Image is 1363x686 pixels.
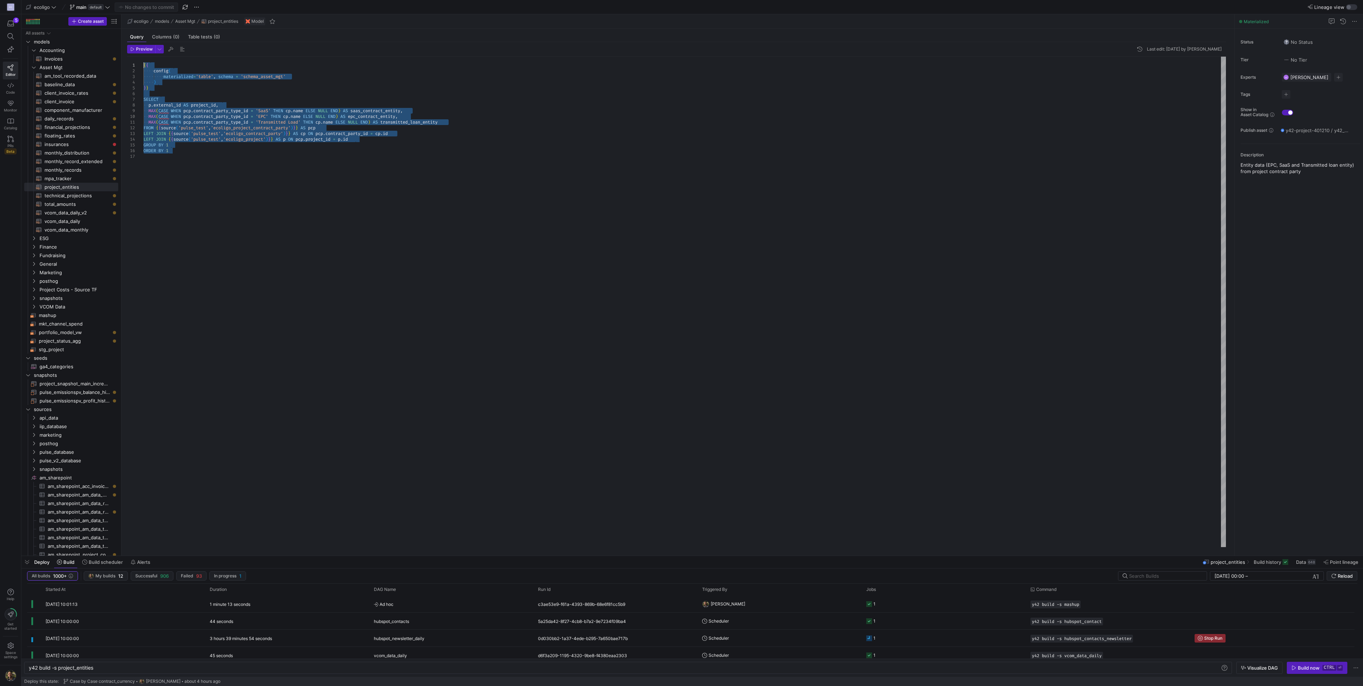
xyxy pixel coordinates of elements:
a: am_sharepoint_am_data_table_baseline​​​​​​​​​ [24,516,118,525]
span: pulse_database [40,448,117,456]
span: contract_party_type_id [193,108,248,114]
div: 5 [13,17,19,23]
a: am_sharepoint_am_data_mpa_detail​​​​​​​​​ [24,490,118,499]
span: mashup​​​​​​​​​​ [39,311,110,319]
span: project_id [191,102,216,108]
button: No tierNo Tier [1282,55,1309,64]
div: Press SPACE to select this row. [24,473,118,482]
div: All assets [26,31,45,36]
input: Start datetime [1215,573,1244,579]
span: Reload [1338,573,1353,579]
span: Editor [6,72,16,77]
span: [PERSON_NAME] [1290,74,1328,80]
button: models [153,17,171,26]
span: project_entities​​​​​​​​​​ [45,183,110,191]
div: 8 [127,102,135,108]
button: Getstarted [3,606,18,633]
span: Tags [1241,92,1276,97]
span: My builds [95,573,115,578]
div: Press SPACE to select this row. [24,72,118,80]
span: ecoligo [34,4,50,10]
span: Status [1241,40,1276,45]
span: api_data [40,414,117,422]
span: am_sharepoint_am_data_table_fx​​​​​​​​​ [48,525,110,533]
span: cp [286,108,291,114]
a: Editor [3,62,18,79]
span: project_entities [208,19,238,24]
span: am_sharepoint_am_data_mpa_detail​​​​​​​​​ [48,491,110,499]
span: Model [251,19,264,24]
span: am_sharepoint_am_data_table_tariffs​​​​​​​​​ [48,542,110,550]
div: d6f3a209-1195-4320-9be8-f4380eaa2303 [534,647,698,664]
span: 'EPC' [256,114,268,119]
span: vcom_data_daily_v2​​​​​​​​​​ [45,209,110,217]
span: Create asset [78,19,104,24]
span: y42-project-401210 / y42_ecoligo_main / project_entities [1286,128,1348,133]
a: vcom_data_daily​​​​​​​​​​ [24,217,118,225]
a: mkt_channel_spend​​​​​​​​​​ [24,319,118,328]
span: snapshots [40,465,117,473]
div: Press SPACE to select this row. [24,106,118,114]
div: 7 [127,97,135,102]
img: https://storage.googleapis.com/y42-prod-data-exchange/images/7e7RzXvUWcEhWhf8BYUbRCghczaQk4zBh2Nv... [88,573,94,579]
button: Data648 [1293,556,1319,568]
div: Build now [1298,665,1320,671]
a: am_sharepoint_project_costs_aar_detail​​​​​​​​​ [24,550,118,559]
span: am_sharepoint_project_costs_aar_detail​​​​​​​​​ [48,551,110,559]
button: Reload [1327,571,1357,581]
div: 2 [127,68,135,74]
span: . [191,114,193,119]
button: Create asset [68,17,107,26]
span: default [88,4,104,10]
button: Visualize DAG [1236,662,1283,674]
span: about 4 hours ago [184,679,220,684]
button: No statusNo Status [1282,37,1315,47]
img: https://storage.googleapis.com/y42-prod-data-exchange/images/7e7RzXvUWcEhWhf8BYUbRCghczaQk4zBh2Nv... [5,670,16,681]
img: No tier [1284,57,1289,63]
span: p [148,102,151,108]
a: project_entities​​​​​​​​​​ [24,183,118,191]
a: am_sharepoint_am_data_recorded_data_post_2024​​​​​​​​​ [24,499,118,508]
span: pcp [183,108,191,114]
span: ESG [40,234,117,243]
span: (0) [214,35,220,39]
a: total_amounts​​​​​​​​​​ [24,200,118,208]
button: Case by Case contract_currencyhttps://storage.googleapis.com/y42-prod-data-exchange/images/7e7RzX... [62,677,222,686]
span: 906 [160,573,169,579]
a: am_sharepoint_acc_invoices_consolidated_tab​​​​​​​​​ [24,482,118,490]
div: Press SPACE to select this row. [24,46,118,54]
span: MAX [148,108,156,114]
span: WHEN [171,108,181,114]
div: 1 [127,62,135,68]
a: monthly_records​​​​​​​​​​ [24,166,118,174]
a: component_manufacturer​​​​​​​​​​ [24,106,118,114]
span: 1000+ [53,573,67,579]
span: CASE [158,114,168,119]
span: THEN [273,108,283,114]
span: contract_party_type_id [193,114,248,119]
span: pulse_emissionspv_profit_historical​​​​​​​ [40,397,110,405]
span: snapshots [40,294,117,302]
span: client_invoice_rates​​​​​​​​​​ [45,89,110,97]
a: am_sharepoint_am_data_table_gef​​​​​​​​​ [24,533,118,542]
a: floating_rates​​​​​​​​​​ [24,131,118,140]
span: MAX [148,114,156,119]
span: { [143,62,146,68]
button: https://storage.googleapis.com/y42-prod-data-exchange/images/7e7RzXvUWcEhWhf8BYUbRCghczaQk4zBh2Nv... [84,571,128,581]
span: Invoices​​​​​​​​​​ [45,55,110,63]
span: component_manufacturer​​​​​​​​​​ [45,106,110,114]
span: Accounting [40,46,117,54]
a: Invoices​​​​​​​​​​ [24,54,118,63]
span: { [146,62,148,68]
span: 93 [196,573,202,579]
span: ) [338,108,340,114]
span: Help [6,597,15,601]
span: No Status [1284,39,1313,45]
span: posthog [40,277,117,285]
span: technical_projections​​​​​​​​​​ [45,192,110,200]
span: stg_project​​​​​​​​​​ [39,345,110,354]
span: client_invoice​​​​​​​​​​ [45,98,110,106]
span: am_sharepoint_am_data_recorded_data_post_2024​​​​​​​​​ [48,499,110,508]
span: Project Costs - Source TF [40,286,117,294]
span: Marketing [40,269,117,277]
